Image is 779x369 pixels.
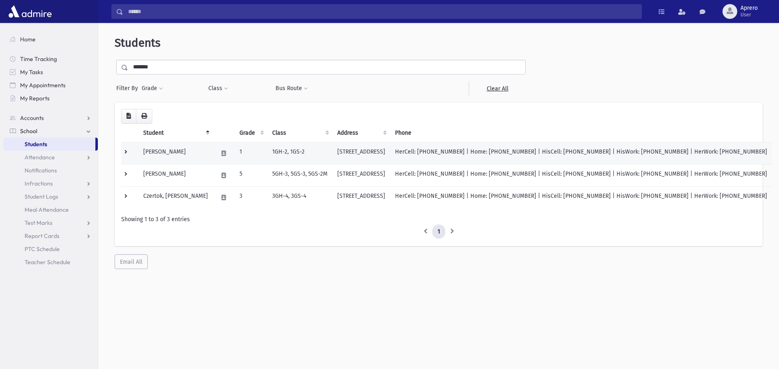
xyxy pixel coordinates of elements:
span: Infractions [25,180,53,187]
a: School [3,125,98,138]
a: Students [3,138,95,151]
a: My Appointments [3,79,98,92]
td: 1 [235,142,267,164]
td: [PERSON_NAME] [138,164,213,186]
button: Class [208,81,228,96]
span: PTC Schedule [25,245,60,253]
span: My Tasks [20,68,43,76]
a: Accounts [3,111,98,125]
span: School [20,127,37,135]
td: [PERSON_NAME] [138,142,213,164]
td: [STREET_ADDRESS] [332,164,390,186]
button: Grade [141,81,163,96]
span: Students [25,140,47,148]
a: Student Logs [3,190,98,203]
span: User [741,11,758,18]
a: 1 [432,224,445,239]
th: Grade: activate to sort column ascending [235,124,267,143]
a: Clear All [469,81,526,96]
span: Teacher Schedule [25,258,70,266]
span: Accounts [20,114,44,122]
td: HerCell: [PHONE_NUMBER] | Home: [PHONE_NUMBER] | HisCell: [PHONE_NUMBER] | HisWork: [PHONE_NUMBER... [390,186,772,208]
a: Test Marks [3,216,98,229]
a: Notifications [3,164,98,177]
td: HerCell: [PHONE_NUMBER] | Home: [PHONE_NUMBER] | HisCell: [PHONE_NUMBER] | HisWork: [PHONE_NUMBER... [390,142,772,164]
td: 5 [235,164,267,186]
div: Showing 1 to 3 of 3 entries [121,215,756,224]
a: My Tasks [3,66,98,79]
th: Class: activate to sort column ascending [267,124,332,143]
td: 5GH-3, 5GS-3, 5GS-2M [267,164,332,186]
button: CSV [121,109,136,124]
span: Student Logs [25,193,58,200]
span: Attendance [25,154,55,161]
a: My Reports [3,92,98,105]
a: Attendance [3,151,98,164]
td: [STREET_ADDRESS] [332,186,390,208]
span: Filter By [116,84,141,93]
td: 3 [235,186,267,208]
a: Home [3,33,98,46]
span: Students [115,36,160,50]
th: Phone [390,124,772,143]
span: Notifications [25,167,57,174]
a: Time Tracking [3,52,98,66]
button: Print [136,109,152,124]
button: Email All [115,254,148,269]
td: Czertok, [PERSON_NAME] [138,186,213,208]
img: AdmirePro [7,3,54,20]
a: Infractions [3,177,98,190]
input: Search [123,4,641,19]
span: Meal Attendance [25,206,69,213]
td: 3GH-4, 3GS-4 [267,186,332,208]
span: Home [20,36,36,43]
span: Aprero [741,5,758,11]
th: Address: activate to sort column ascending [332,124,390,143]
td: [STREET_ADDRESS] [332,142,390,164]
span: Test Marks [25,219,52,226]
span: Report Cards [25,232,59,240]
a: PTC Schedule [3,242,98,256]
td: HerCell: [PHONE_NUMBER] | Home: [PHONE_NUMBER] | HisCell: [PHONE_NUMBER] | HisWork: [PHONE_NUMBER... [390,164,772,186]
a: Report Cards [3,229,98,242]
a: Meal Attendance [3,203,98,216]
span: My Appointments [20,81,65,89]
button: Bus Route [275,81,308,96]
a: Teacher Schedule [3,256,98,269]
th: Student: activate to sort column descending [138,124,213,143]
span: My Reports [20,95,50,102]
span: Time Tracking [20,55,57,63]
td: 1GH-2, 1GS-2 [267,142,332,164]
